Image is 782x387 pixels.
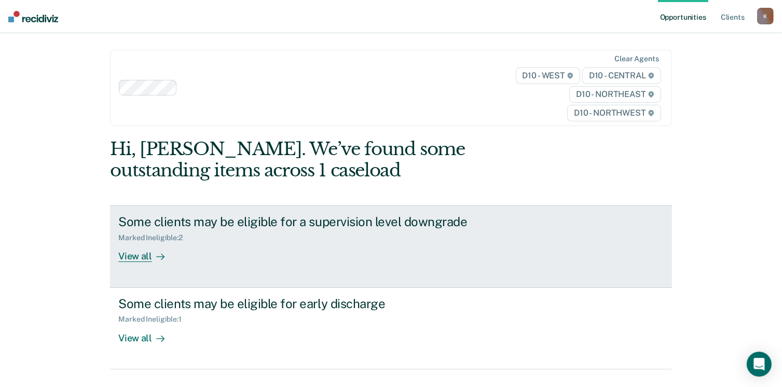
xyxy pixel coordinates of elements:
[569,86,661,103] span: D10 - NORTHEAST
[614,54,658,63] div: Clear agents
[8,11,58,22] img: Recidiviz
[110,288,671,369] a: Some clients may be eligible for early dischargeMarked Ineligible:1View all
[118,242,176,262] div: View all
[582,67,661,84] span: D10 - CENTRAL
[110,205,671,287] a: Some clients may be eligible for a supervision level downgradeMarked Ineligible:2View all
[118,233,190,242] div: Marked Ineligible : 2
[516,67,580,84] span: D10 - WEST
[118,214,483,229] div: Some clients may be eligible for a supervision level downgrade
[747,352,772,377] div: Open Intercom Messenger
[110,139,559,181] div: Hi, [PERSON_NAME]. We’ve found some outstanding items across 1 caseload
[118,315,189,324] div: Marked Ineligible : 1
[757,8,774,24] button: K
[118,296,483,311] div: Some clients may be eligible for early discharge
[118,324,176,344] div: View all
[567,105,661,121] span: D10 - NORTHWEST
